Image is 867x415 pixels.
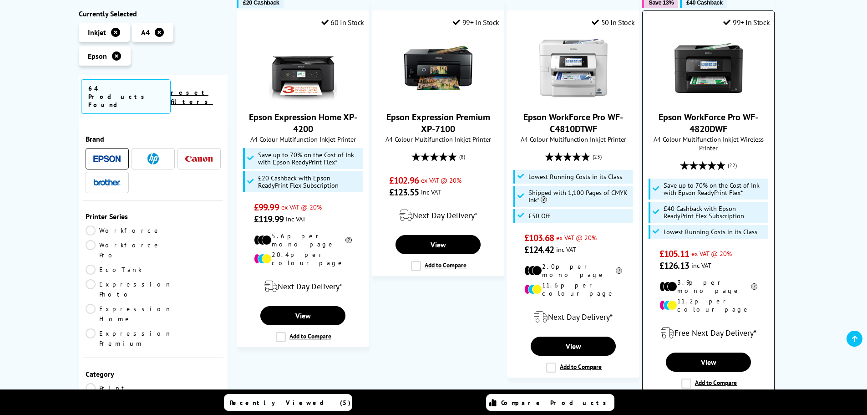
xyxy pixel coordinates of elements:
span: ex VAT @ 20% [691,249,732,258]
img: Epson [93,155,121,162]
span: £103.68 [524,232,554,244]
span: Compare Products [501,399,611,407]
span: Inkjet [88,28,106,37]
div: modal_delivery [242,274,364,299]
a: Canon [185,153,213,164]
li: 2.0p per mono page [524,262,622,279]
span: Save up to 70% on the Cost of Ink with Epson ReadyPrint Flex* [258,151,361,166]
a: Compare Products [486,394,614,411]
span: (23) [593,148,602,165]
span: £124.42 [524,244,554,256]
div: 99+ In Stock [453,18,499,27]
li: 11.2p per colour page [659,297,757,313]
label: Add to Compare [681,379,737,389]
span: £123.55 [389,186,419,198]
span: inc VAT [286,215,306,223]
span: A4 Colour Multifunction Inkjet Printer [512,135,634,143]
div: 99+ In Stock [723,18,770,27]
span: £126.13 [659,260,689,272]
img: Canon [185,156,213,162]
a: Expression Premium [86,328,172,348]
li: 20.4p per colour page [254,251,352,267]
a: View [395,235,480,254]
span: inc VAT [421,188,441,196]
a: Epson WorkForce Pro WF-4820DWF [659,111,758,135]
a: Recently Viewed (5) [224,394,352,411]
img: Epson Expression Home XP-4200 [269,34,337,102]
a: View [531,337,615,356]
a: Print Only [86,383,153,403]
span: ex VAT @ 20% [281,203,322,211]
a: Epson WorkForce Pro WF-4820DWF [674,95,743,104]
a: Expression Home [86,304,172,324]
div: modal_delivery [377,203,499,228]
span: Lowest Running Costs in its Class [664,228,757,236]
span: £105.11 [659,248,689,260]
a: Brother [93,177,121,188]
span: £99.99 [254,201,279,213]
span: ex VAT @ 20% [421,176,461,184]
div: Printer Series [86,212,221,221]
a: Workforce [86,225,161,236]
img: Brother [93,179,121,185]
span: (8) [459,148,465,165]
div: 60 In Stock [321,18,364,27]
span: Epson [88,51,107,61]
span: £119.99 [254,213,284,225]
span: (22) [728,157,737,174]
span: £20 Cashback with Epson ReadyPrint Flex Subscription [258,174,361,189]
a: Epson [93,153,121,164]
a: Epson Expression Home XP-4200 [269,95,337,104]
div: Brand [86,134,221,143]
div: Category [86,369,221,379]
span: £40 Cashback with Epson ReadyPrint Flex Subscription [664,205,766,220]
span: inc VAT [691,261,711,270]
a: Epson WorkForce Pro WF-C4810DTWF [539,95,608,104]
img: Epson WorkForce Pro WF-C4810DTWF [539,34,608,102]
a: View [666,353,750,372]
img: Epson Expression Premium XP-7100 [404,34,472,102]
label: Add to Compare [411,261,466,271]
label: Add to Compare [276,332,331,342]
a: Workforce Pro [86,240,161,260]
img: Epson WorkForce Pro WF-4820DWF [674,34,743,102]
div: Currently Selected [79,9,228,18]
li: 3.9p per mono page [659,278,757,295]
a: EcoTank [86,265,153,275]
span: A4 Colour Multifunction Inkjet Wireless Printer [647,135,770,152]
div: modal_delivery [512,304,634,330]
span: Recently Viewed (5) [230,399,351,407]
span: Save up to 70% on the Cost of Ink with Epson ReadyPrint Flex* [664,182,766,196]
a: Epson Expression Premium XP-7100 [386,111,490,135]
img: HP [147,153,159,164]
span: ex VAT @ 20% [556,233,597,242]
span: £50 Off [528,212,550,220]
li: 11.6p per colour page [524,281,622,297]
a: Epson Expression Home XP-4200 [249,111,357,135]
span: A4 Colour Multifunction Inkjet Printer [242,135,364,143]
a: Epson Expression Premium XP-7100 [404,95,472,104]
a: View [260,306,345,325]
span: 64 Products Found [81,79,171,114]
span: inc VAT [556,245,576,254]
a: Epson WorkForce Pro WF-C4810DTWF [523,111,623,135]
span: £102.96 [389,174,419,186]
span: Lowest Running Costs in its Class [528,173,622,180]
label: Add to Compare [546,363,602,373]
span: A4 [141,28,150,37]
a: reset filters [171,88,213,106]
span: A4 Colour Multifunction Inkjet Printer [377,135,499,143]
a: Expression Photo [86,279,172,299]
div: 50 In Stock [592,18,634,27]
span: Shipped with 1,100 Pages of CMYK Ink* [528,189,631,204]
a: HP [139,153,167,164]
div: modal_delivery [647,320,770,346]
li: 5.6p per mono page [254,232,352,248]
